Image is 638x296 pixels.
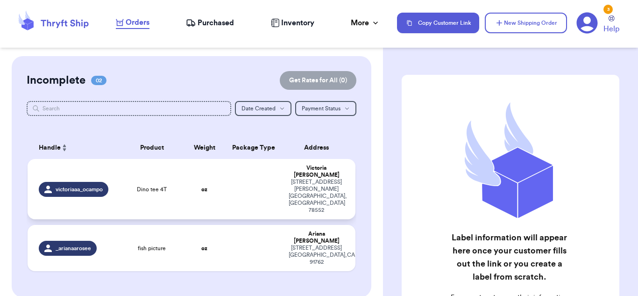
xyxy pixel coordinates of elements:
button: Copy Customer Link [397,13,479,33]
button: Sort ascending [61,142,68,153]
a: Orders [116,17,149,29]
strong: oz [201,187,207,192]
div: [STREET_ADDRESS][PERSON_NAME] [GEOGRAPHIC_DATA] , [GEOGRAPHIC_DATA] 78552 [289,179,344,214]
button: New Shipping Order [485,13,567,33]
th: Weight [185,137,224,159]
span: Handle [39,143,61,153]
div: 3 [603,5,613,14]
span: Payment Status [302,106,340,111]
a: Purchased [186,17,234,29]
span: Orders [126,17,149,28]
span: Date Created [241,106,276,111]
span: 02 [91,76,106,85]
a: Inventory [271,17,314,29]
th: Product [119,137,184,159]
span: victoriaaa_ocampo [56,186,103,193]
span: Help [603,23,619,35]
a: 3 [576,12,598,34]
div: Victoria [PERSON_NAME] [289,165,344,179]
button: Payment Status [295,101,356,116]
button: Get Rates for All (0) [280,71,356,90]
span: Purchased [198,17,234,29]
div: [STREET_ADDRESS] [GEOGRAPHIC_DATA] , CA 91762 [289,245,344,266]
div: More [351,17,380,29]
th: Address [283,137,355,159]
th: Package Type [224,137,283,159]
span: Inventory [281,17,314,29]
h2: Incomplete [27,73,85,88]
input: Search [27,101,231,116]
div: Ariana [PERSON_NAME] [289,231,344,245]
span: _arianaarosee [56,245,91,252]
button: Date Created [235,101,291,116]
h2: Label information will appear here once your customer fills out the link or you create a label fr... [449,231,570,283]
strong: oz [201,245,207,251]
a: Help [603,15,619,35]
span: fish picture [138,245,166,252]
span: Dino tee 4T [137,186,167,193]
